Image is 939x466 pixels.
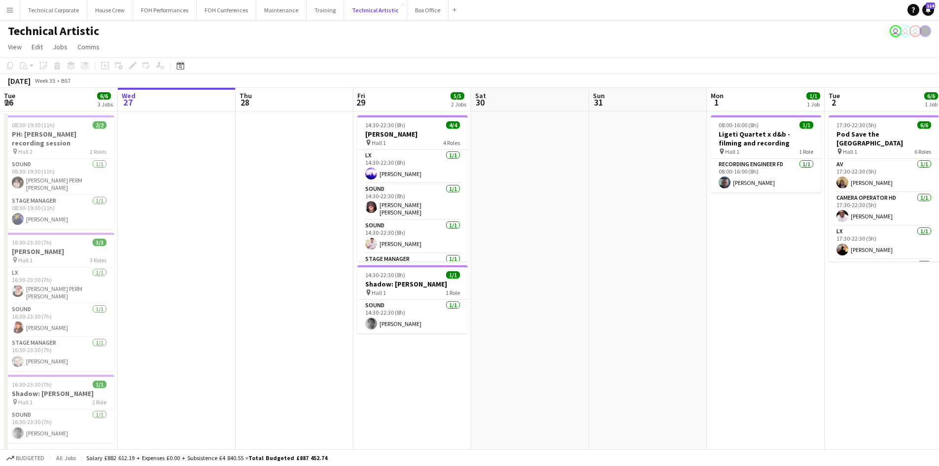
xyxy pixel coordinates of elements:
a: 114 [922,4,934,16]
span: 3/3 [93,239,106,246]
app-card-role: Sound1/116:30-23:30 (7h)[PERSON_NAME] [4,304,114,337]
span: Hall 2 [18,148,33,155]
span: Thu [240,91,252,100]
app-job-card: 16:30-23:30 (7h)1/1Shadow: [PERSON_NAME] Hall 11 RoleSound1/116:30-23:30 (7h)[PERSON_NAME] [4,375,114,443]
span: 2 Roles [90,148,106,155]
span: 1/1 [800,121,813,129]
span: Sun [593,91,605,100]
app-job-card: 08:00-16:00 (8h)1/1Ligeti Quartet x d&b - filming and recording Hall 11 RoleRecording Engineer FD... [711,115,821,192]
span: 2/2 [93,121,106,129]
div: 2 Jobs [451,101,466,108]
app-card-role: Sound1/108:30-19:30 (11h)[PERSON_NAME] PERM [PERSON_NAME] [4,159,114,195]
span: 1 Role [446,289,460,296]
div: Salary £882 612.19 + Expenses £0.00 + Subsistence £4 840.55 = [86,454,327,462]
app-user-avatar: Liveforce Admin [900,25,911,37]
span: Hall 1 [372,289,386,296]
a: View [4,40,26,53]
span: Hall 1 [843,148,857,155]
span: Comms [77,42,100,51]
span: Week 35 [33,77,57,84]
span: 1/1 [93,381,106,388]
span: 1 Role [799,148,813,155]
span: 6/6 [924,92,938,100]
button: Budgeted [5,453,46,464]
button: House Crew [87,0,133,20]
span: 3 Roles [90,256,106,264]
h3: [PERSON_NAME] [357,130,468,139]
span: 1/1 [446,271,460,279]
a: Jobs [49,40,71,53]
span: 30 [474,97,486,108]
span: 28 [238,97,252,108]
h3: Shadow: [PERSON_NAME] [357,280,468,288]
button: Box Office [407,0,449,20]
h1: Technical Artistic [8,24,99,38]
div: BST [61,77,71,84]
h3: Ligeti Quartet x d&b - filming and recording [711,130,821,147]
app-card-role: Stage Manager1/108:30-19:30 (11h)[PERSON_NAME] [4,195,114,229]
span: 1/1 [806,92,820,100]
span: 17:30-22:30 (5h) [836,121,876,129]
span: 14:30-22:30 (8h) [365,271,405,279]
span: 16:30-23:30 (7h) [12,239,52,246]
div: 1 Job [925,101,938,108]
h3: PH: [PERSON_NAME] recording session [4,130,114,147]
span: 4/4 [446,121,460,129]
div: 3 Jobs [98,101,113,108]
span: 6/6 [917,121,931,129]
span: 31 [591,97,605,108]
app-card-role: Sound1/116:30-23:30 (7h)[PERSON_NAME] [4,409,114,443]
app-card-role: Recording Engineer HD1/1 [829,259,939,296]
app-card-role: Sound1/114:30-22:30 (8h)[PERSON_NAME] [357,300,468,333]
app-card-role: Sound1/114:30-22:30 (8h)[PERSON_NAME] [PERSON_NAME] [357,183,468,220]
app-card-role: LX1/114:30-22:30 (8h)[PERSON_NAME] [357,150,468,183]
span: 5/5 [451,92,464,100]
span: Sat [475,91,486,100]
button: Technical Corporate [20,0,87,20]
button: FOH Performances [133,0,197,20]
span: 14:30-22:30 (8h) [365,121,405,129]
app-card-role: LX1/116:30-23:30 (7h)[PERSON_NAME] PERM [PERSON_NAME] [4,267,114,304]
span: 1 [709,97,724,108]
span: 29 [356,97,365,108]
a: Edit [28,40,47,53]
span: 08:30-19:30 (11h) [12,121,55,129]
app-job-card: 14:30-22:30 (8h)1/1Shadow: [PERSON_NAME] Hall 11 RoleSound1/114:30-22:30 (8h)[PERSON_NAME] [357,265,468,333]
span: 114 [926,2,935,9]
app-job-card: 17:30-22:30 (5h)6/6Pod Save the [GEOGRAPHIC_DATA] Hall 16 RolesAV1/117:30-22:30 (5h)[PERSON_NAME]... [829,115,939,261]
span: Mon [711,91,724,100]
span: 08:00-16:00 (8h) [719,121,759,129]
app-card-role: Sound1/114:30-22:30 (8h)[PERSON_NAME] [357,220,468,253]
app-user-avatar: Abby Hubbard [890,25,902,37]
app-card-role: Camera Operator HD1/117:30-22:30 (5h)[PERSON_NAME] [829,192,939,226]
span: Jobs [53,42,68,51]
app-card-role: Stage Manager1/1 [357,253,468,287]
span: All jobs [54,454,78,462]
span: Wed [122,91,136,100]
app-user-avatar: Gabrielle Barr [919,25,931,37]
app-card-role: AV1/117:30-22:30 (5h)[PERSON_NAME] [829,159,939,192]
span: Budgeted [16,455,44,462]
app-job-card: 08:30-19:30 (11h)2/2PH: [PERSON_NAME] recording session Hall 22 RolesSound1/108:30-19:30 (11h)[PE... [4,115,114,229]
app-user-avatar: Liveforce Admin [909,25,921,37]
app-job-card: 14:30-22:30 (8h)4/4[PERSON_NAME] Hall 14 RolesLX1/114:30-22:30 (8h)[PERSON_NAME]Sound1/114:30-22:... [357,115,468,261]
span: 2 [827,97,840,108]
span: Hall 1 [372,139,386,146]
button: Maintenance [256,0,307,20]
span: 26 [2,97,15,108]
h3: Shadow: [PERSON_NAME] [4,389,114,398]
span: 6 Roles [914,148,931,155]
button: FOH Conferences [197,0,256,20]
app-card-role: Recording Engineer FD1/108:00-16:00 (8h)[PERSON_NAME] [711,159,821,192]
app-job-card: 16:30-23:30 (7h)3/3[PERSON_NAME] Hall 13 RolesLX1/116:30-23:30 (7h)[PERSON_NAME] PERM [PERSON_NAM... [4,233,114,371]
app-card-role: LX1/117:30-22:30 (5h)[PERSON_NAME] [829,226,939,259]
span: View [8,42,22,51]
span: 6/6 [97,92,111,100]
